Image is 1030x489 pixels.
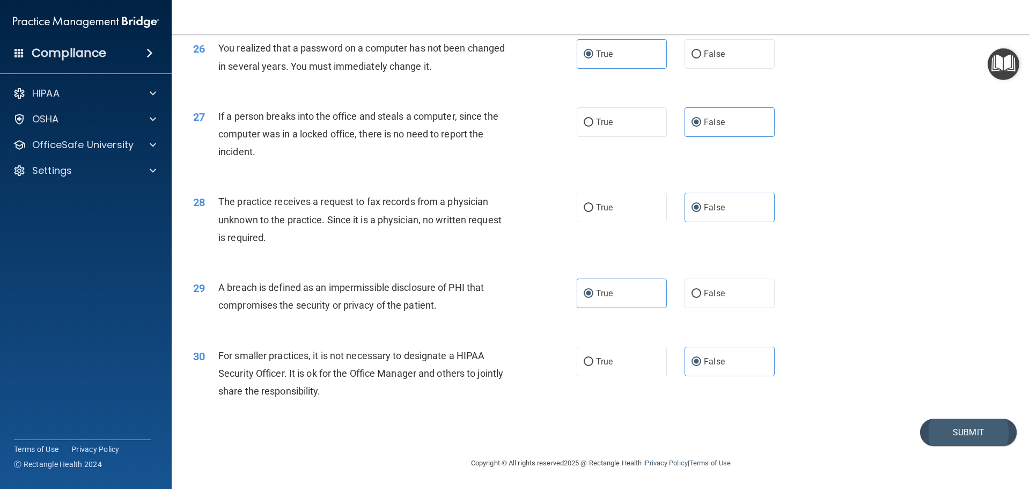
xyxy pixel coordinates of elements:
a: Privacy Policy [71,444,120,455]
input: False [691,204,701,212]
span: True [596,356,613,367]
span: True [596,202,613,213]
span: 29 [193,282,205,295]
a: Privacy Policy [645,459,687,467]
a: HIPAA [13,87,156,100]
p: OSHA [32,113,59,126]
input: True [584,119,593,127]
button: Submit [920,419,1017,446]
span: False [704,202,725,213]
span: 28 [193,196,205,209]
a: Settings [13,164,156,177]
a: OSHA [13,113,156,126]
span: You realized that a password on a computer has not been changed in several years. You must immedi... [218,42,505,71]
input: True [584,358,593,366]
p: Settings [32,164,72,177]
span: 27 [193,111,205,123]
input: False [691,290,701,298]
input: True [584,50,593,59]
span: If a person breaks into the office and steals a computer, since the computer was in a locked offi... [218,111,498,157]
span: False [704,49,725,59]
button: Open Resource Center [988,48,1019,80]
span: 26 [193,42,205,55]
span: True [596,117,613,127]
img: PMB logo [13,11,159,33]
input: True [584,204,593,212]
input: True [584,290,593,298]
span: False [704,356,725,367]
a: Terms of Use [689,459,731,467]
p: HIPAA [32,87,60,100]
input: False [691,119,701,127]
span: For smaller practices, it is not necessary to designate a HIPAA Security Officer. It is ok for th... [218,350,503,397]
a: OfficeSafe University [13,138,156,151]
a: Terms of Use [14,444,58,455]
h4: Compliance [32,46,106,61]
span: A breach is defined as an impermissible disclosure of PHI that compromises the security or privac... [218,282,484,311]
div: Copyright © All rights reserved 2025 @ Rectangle Health | | [405,446,797,480]
input: False [691,50,701,59]
span: The practice receives a request to fax records from a physician unknown to the practice. Since it... [218,196,502,243]
input: False [691,358,701,366]
span: 30 [193,350,205,363]
span: False [704,288,725,298]
span: False [704,117,725,127]
p: OfficeSafe University [32,138,134,151]
span: True [596,49,613,59]
span: Ⓒ Rectangle Health 2024 [14,459,102,470]
span: True [596,288,613,298]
